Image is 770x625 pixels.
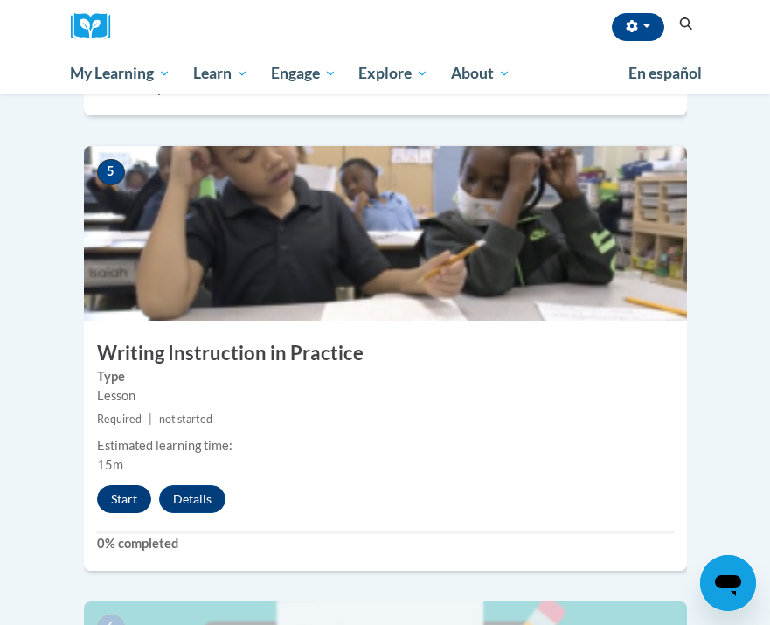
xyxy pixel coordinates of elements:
iframe: Button to launch messaging window [700,555,756,611]
span: En español [628,64,702,82]
span: About [451,63,510,84]
button: Search [673,14,699,35]
span: Explore [358,63,428,84]
span: | [149,413,152,426]
label: 0% completed [97,534,674,553]
span: Learn [193,63,248,84]
a: About [440,53,522,94]
a: Explore [347,53,440,94]
a: My Learning [59,53,183,94]
span: 5 [97,159,125,185]
button: Account Settings [612,13,664,41]
div: Estimated learning time: [97,436,674,455]
label: Type [97,367,674,386]
img: Logo brand [71,13,123,40]
h3: Writing Instruction in Practice [84,340,687,367]
button: Details [159,485,225,513]
a: Learn [182,53,260,94]
a: En español [617,55,713,92]
div: Main menu [58,53,713,94]
span: Required [97,413,142,426]
span: My Learning [70,63,170,84]
button: Start [97,485,151,513]
span: not started [159,413,212,426]
a: Engage [260,53,348,94]
div: Lesson [97,386,674,406]
span: Engage [271,63,336,84]
img: Course Image [84,146,687,321]
span: 15m [97,457,123,472]
a: Cox Campus [71,13,123,40]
